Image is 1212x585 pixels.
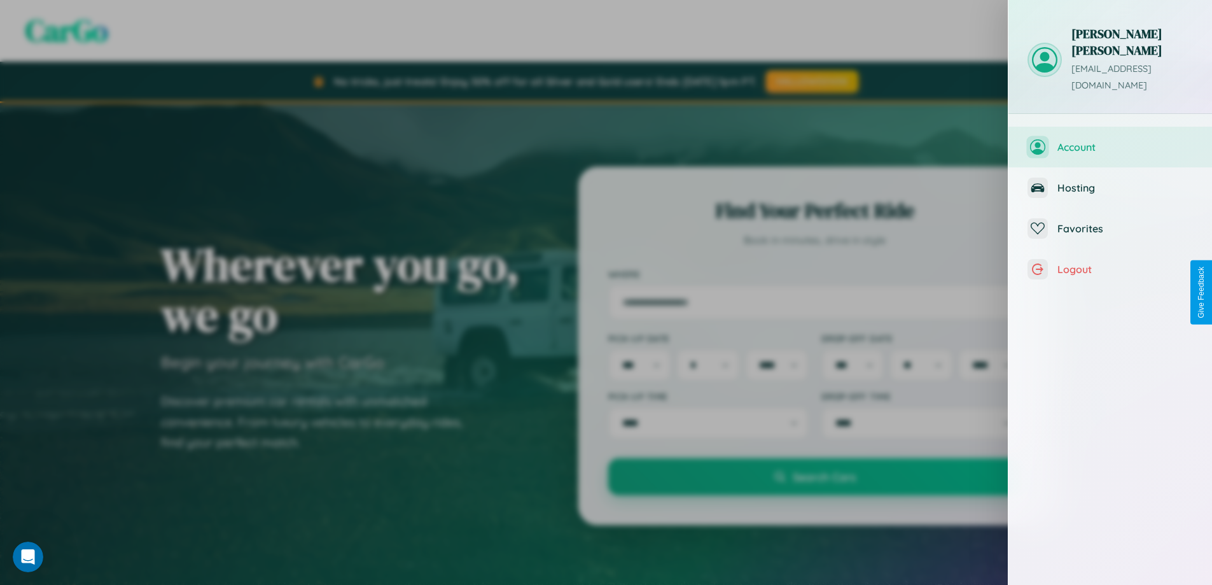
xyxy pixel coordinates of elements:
[1008,208,1212,249] button: Favorites
[1057,141,1193,153] span: Account
[1071,25,1193,59] h3: [PERSON_NAME] [PERSON_NAME]
[1071,61,1193,94] p: [EMAIL_ADDRESS][DOMAIN_NAME]
[1008,127,1212,167] button: Account
[1008,167,1212,208] button: Hosting
[1057,222,1193,235] span: Favorites
[1197,267,1206,318] div: Give Feedback
[13,542,43,572] iframe: Intercom live chat
[1057,181,1193,194] span: Hosting
[1057,263,1193,276] span: Logout
[1008,249,1212,290] button: Logout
